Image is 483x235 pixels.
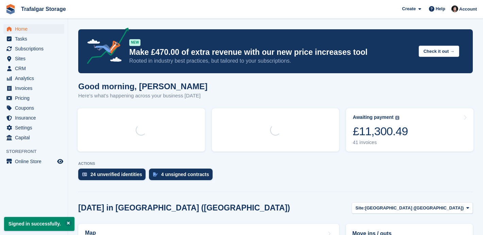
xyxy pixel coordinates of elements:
[3,44,64,53] a: menu
[18,3,69,15] a: Trafalgar Storage
[3,64,64,73] a: menu
[3,93,64,103] a: menu
[402,5,416,12] span: Create
[15,34,56,44] span: Tasks
[451,5,458,12] img: Henry Summers
[3,83,64,93] a: menu
[149,169,216,184] a: 4 unsigned contracts
[419,46,459,57] button: Check it out →
[353,124,408,138] div: £11,300.49
[81,28,129,66] img: price-adjustments-announcement-icon-8257ccfd72463d97f412b2fc003d46551f7dbcb40ab6d574587a9cd5c0d94...
[15,24,56,34] span: Home
[15,123,56,132] span: Settings
[395,116,399,120] img: icon-info-grey-7440780725fd019a000dd9b08b2336e03edf1995a4989e88bcd33f0948082b44.svg
[15,93,56,103] span: Pricing
[161,172,209,177] div: 4 unsigned contracts
[4,217,74,231] p: Signed in successfully.
[3,54,64,63] a: menu
[3,74,64,83] a: menu
[78,92,207,100] p: Here's what's happening across your business [DATE]
[365,205,464,211] span: [GEOGRAPHIC_DATA] ([GEOGRAPHIC_DATA])
[436,5,445,12] span: Help
[15,113,56,123] span: Insurance
[353,114,394,120] div: Awaiting payment
[78,82,207,91] h1: Good morning, [PERSON_NAME]
[15,74,56,83] span: Analytics
[78,203,290,213] h2: [DATE] in [GEOGRAPHIC_DATA] ([GEOGRAPHIC_DATA])
[3,157,64,166] a: menu
[3,123,64,132] a: menu
[5,4,16,14] img: stora-icon-8386f47178a22dfd0bd8f6a31ec36ba5ce8667c1dd55bd0f319d3a0aa187defe.svg
[352,202,473,214] button: Site: [GEOGRAPHIC_DATA] ([GEOGRAPHIC_DATA])
[3,133,64,142] a: menu
[15,133,56,142] span: Capital
[15,157,56,166] span: Online Store
[153,172,158,176] img: contract_signature_icon-13c848040528278c33f63329250d36e43548de30e8caae1d1a13099fd9432cc5.svg
[15,103,56,113] span: Coupons
[459,6,477,13] span: Account
[15,64,56,73] span: CRM
[353,140,408,145] div: 41 invoices
[129,57,413,65] p: Rooted in industry best practices, but tailored to your subscriptions.
[129,47,413,57] p: Make £470.00 of extra revenue with our new price increases tool
[355,205,365,211] span: Site:
[15,83,56,93] span: Invoices
[78,161,473,166] p: ACTIONS
[3,24,64,34] a: menu
[3,113,64,123] a: menu
[3,103,64,113] a: menu
[6,148,68,155] span: Storefront
[346,108,473,152] a: Awaiting payment £11,300.49 41 invoices
[56,157,64,166] a: Preview store
[82,172,87,176] img: verify_identity-adf6edd0f0f0b5bbfe63781bf79b02c33cf7c696d77639b501bdc392416b5a36.svg
[3,34,64,44] a: menu
[78,169,149,184] a: 24 unverified identities
[129,39,140,46] div: NEW
[15,54,56,63] span: Sites
[15,44,56,53] span: Subscriptions
[90,172,142,177] div: 24 unverified identities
